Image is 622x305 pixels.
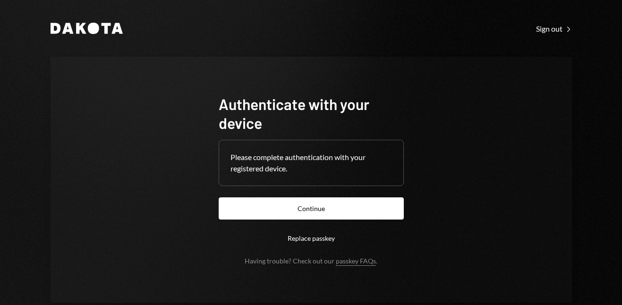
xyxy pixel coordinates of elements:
[536,23,572,34] a: Sign out
[219,227,404,249] button: Replace passkey
[219,94,404,132] h1: Authenticate with your device
[245,257,377,265] div: Having trouble? Check out our .
[536,24,572,34] div: Sign out
[230,152,392,174] div: Please complete authentication with your registered device.
[219,197,404,220] button: Continue
[336,257,376,266] a: passkey FAQs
